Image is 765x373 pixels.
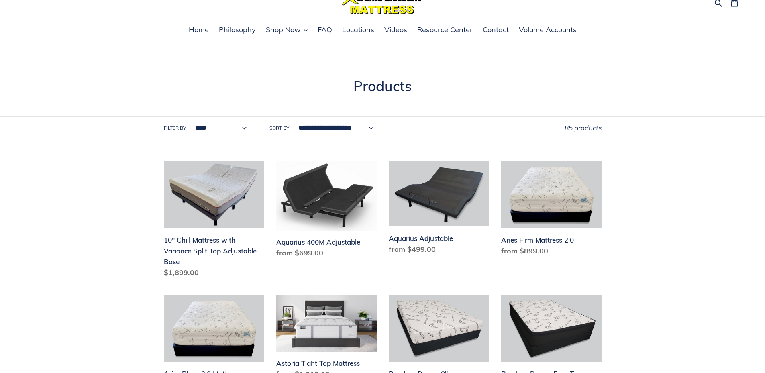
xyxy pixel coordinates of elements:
a: FAQ [314,24,336,36]
a: Videos [380,24,411,36]
label: Sort by [269,124,289,132]
span: Shop Now [266,25,301,35]
a: Home [185,24,213,36]
span: Contact [483,25,509,35]
a: Locations [338,24,378,36]
a: Aquarius 400M Adjustable [276,161,377,261]
span: Videos [384,25,407,35]
a: Philosophy [215,24,260,36]
a: Resource Center [413,24,477,36]
a: 10" Chill Mattress with Variance Split Top Adjustable Base [164,161,264,281]
a: Aquarius Adjustable [389,161,489,257]
a: Aries Firm Mattress 2.0 [501,161,602,259]
span: Volume Accounts [519,25,577,35]
a: Contact [479,24,513,36]
span: Philosophy [219,25,256,35]
span: Resource Center [417,25,473,35]
span: Locations [342,25,374,35]
a: Volume Accounts [515,24,581,36]
span: Products [353,77,412,95]
span: 85 products [565,124,602,132]
span: Home [189,25,209,35]
button: Shop Now [262,24,312,36]
label: Filter by [164,124,186,132]
span: FAQ [318,25,332,35]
